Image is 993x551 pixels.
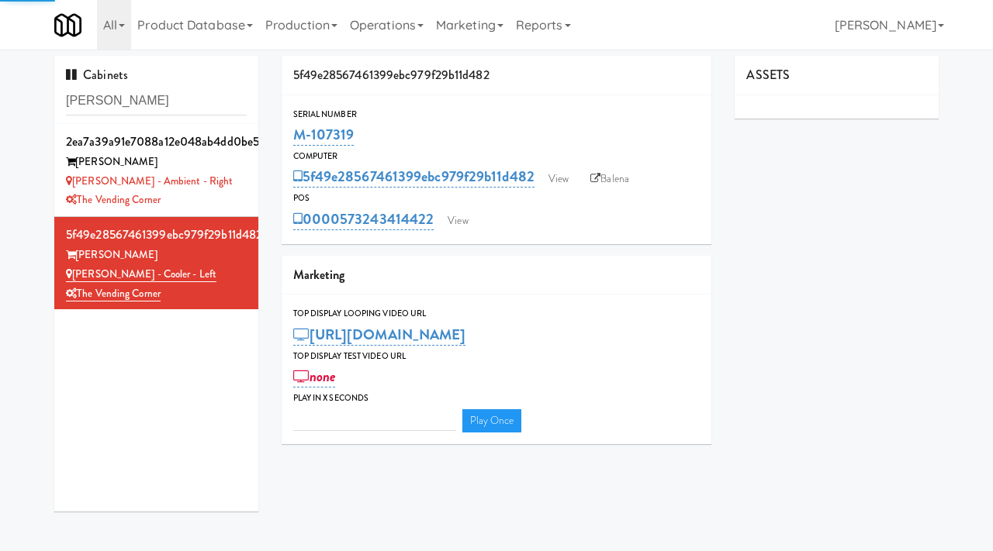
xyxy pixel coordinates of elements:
div: Top Display Test Video Url [293,349,701,364]
div: 5f49e28567461399ebc979f29b11d482 [282,56,712,95]
div: POS [293,191,701,206]
div: Serial Number [293,107,701,122]
a: [URL][DOMAIN_NAME] [293,324,466,346]
a: The Vending Corner [66,192,161,207]
div: Top Display Looping Video Url [293,306,701,322]
div: Computer [293,149,701,164]
span: Marketing [293,266,345,284]
div: [PERSON_NAME] [66,246,247,265]
a: none [293,366,336,387]
a: The Vending Corner [66,286,161,301]
img: Micromart [54,12,81,39]
div: Play in X seconds [293,391,701,406]
span: ASSETS [746,66,790,84]
a: 5f49e28567461399ebc979f29b11d482 [293,166,535,188]
a: View [541,167,576,191]
a: M-107319 [293,124,355,146]
a: Play Once [462,409,522,432]
a: 0000573243414422 [293,208,434,230]
div: [PERSON_NAME] [66,153,247,172]
li: 2ea7a39a91e7088a12e048ab4dd0be58[PERSON_NAME] [PERSON_NAME] - Ambient - RightThe Vending Corner [54,124,258,217]
div: 5f49e28567461399ebc979f29b11d482 [66,223,247,246]
a: View [440,209,476,232]
input: Search cabinets [66,87,247,115]
a: Balena [583,167,637,191]
a: [PERSON_NAME] - Ambient - Right [66,174,233,188]
a: [PERSON_NAME] - Cooler - Left [66,267,216,282]
span: Cabinets [66,66,128,84]
div: 2ea7a39a91e7088a12e048ab4dd0be58 [66,130,247,153]
li: 5f49e28567461399ebc979f29b11d482[PERSON_NAME] [PERSON_NAME] - Cooler - LeftThe Vending Corner [54,217,258,309]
